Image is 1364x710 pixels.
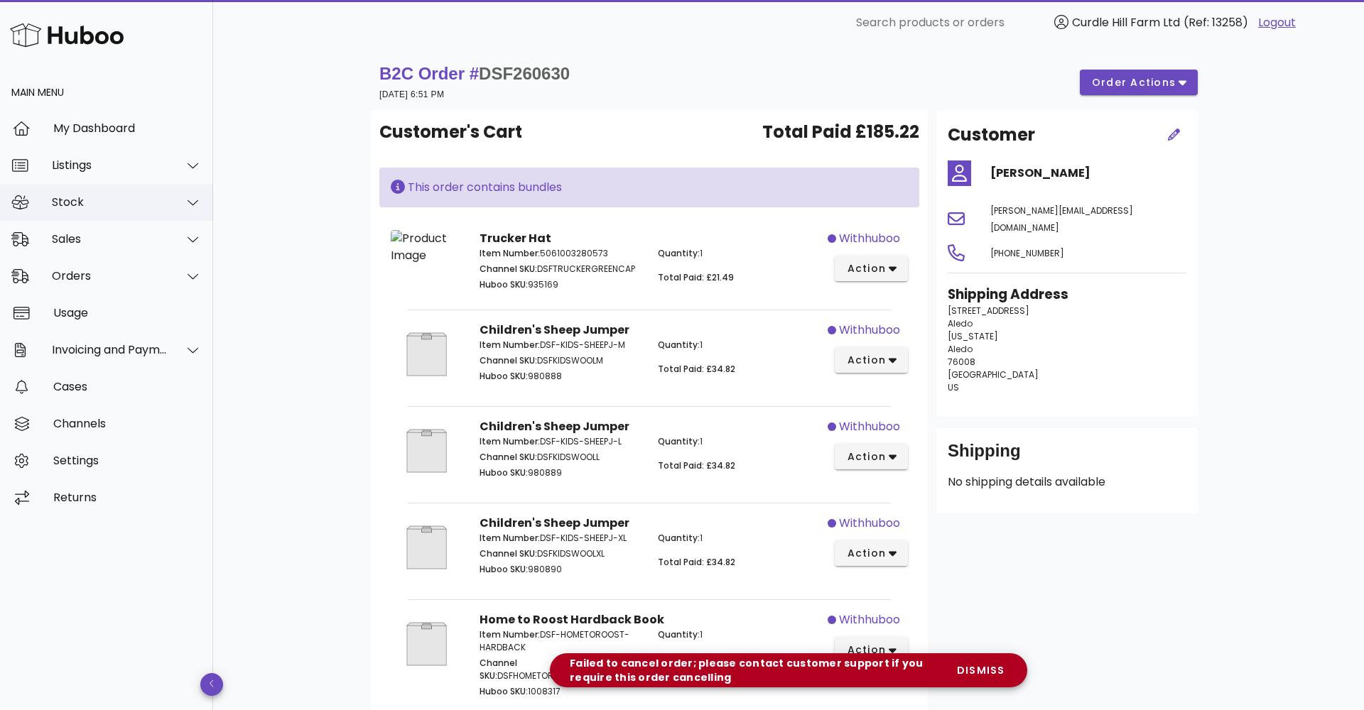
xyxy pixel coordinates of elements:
[480,354,641,367] p: DSFKIDSWOOLM
[480,278,528,290] span: Huboo SKU:
[839,515,900,532] span: withhuboo
[480,263,537,275] span: Channel SKU:
[658,363,735,375] span: Total Paid: £34.82
[53,417,202,430] div: Channels
[658,532,819,545] p: 1
[762,119,919,145] span: Total Paid £185.22
[480,466,641,479] p: 980889
[561,656,945,684] div: Failed to cancel order; please contact customer support if you require this order cancelling
[1080,70,1198,95] button: order actions
[52,343,168,356] div: Invoicing and Payments
[480,657,517,682] span: Channel SKU:
[52,269,168,283] div: Orders
[658,532,700,544] span: Quantity:
[948,330,998,342] span: [US_STATE]
[52,195,168,209] div: Stock
[658,435,700,447] span: Quantity:
[956,663,1005,678] span: dismiss
[480,563,641,576] p: 980890
[52,232,168,246] div: Sales
[52,158,168,172] div: Listings
[480,230,551,246] strong: Trucker Hat
[480,685,528,697] span: Huboo SKU:
[480,418,629,435] strong: Children's Sheep Jumper
[658,247,819,260] p: 1
[480,263,641,275] p: DSFTRUCKERGREENCAP
[658,247,700,259] span: Quantity:
[658,628,819,641] p: 1
[480,685,641,698] p: 1008317
[480,515,629,531] strong: Children's Sheep Jumper
[480,611,664,628] strong: Home to Roost Hardback Book
[53,380,202,393] div: Cases
[10,20,124,50] img: Huboo Logo
[658,271,734,283] span: Total Paid: £21.49
[479,64,570,83] span: DSF260630
[835,444,908,469] button: action
[945,656,1016,684] button: dismiss
[53,306,202,319] div: Usage
[480,628,641,654] p: DSF-HOMETOROOST-HARDBACK
[846,353,886,368] span: action
[1184,14,1248,31] span: (Ref: 13258)
[391,179,908,196] div: This order contains bundles
[1072,14,1180,31] span: Curdle Hill Farm Ltd
[480,278,641,291] p: 935169
[658,628,700,640] span: Quantity:
[839,322,900,339] span: withhuboo
[846,546,886,561] span: action
[658,459,735,471] span: Total Paid: £34.82
[480,322,629,338] strong: Children's Sheep Jumper
[480,435,540,447] span: Item Number:
[480,339,540,351] span: Item Number:
[379,64,570,83] strong: B2C Order #
[948,122,1035,148] h2: Customer
[948,317,973,329] span: Aledo
[480,466,528,479] span: Huboo SKU:
[480,435,641,448] p: DSF-KIDS-SHEEPJ-L
[658,435,819,448] p: 1
[948,439,1186,474] div: Shipping
[948,305,1029,317] span: [STREET_ADDRESS]
[948,474,1186,491] p: No shipping details available
[835,256,908,281] button: action
[391,322,462,387] img: Product Image
[835,637,908,662] button: action
[948,356,975,368] span: 76008
[480,370,641,383] p: 980888
[948,368,1039,381] span: [GEOGRAPHIC_DATA]
[480,247,641,260] p: 5061003280573
[53,121,202,135] div: My Dashboard
[391,418,462,484] img: Product Image
[835,540,908,566] button: action
[379,119,522,145] span: Customer's Cart
[480,657,641,682] p: DSFHOMETOROOSTHARDBACK
[839,230,900,247] span: withhuboo
[658,339,700,351] span: Quantity:
[948,285,1186,305] h3: Shipping Address
[846,643,886,657] span: action
[480,451,537,463] span: Channel SKU:
[835,347,908,373] button: action
[990,204,1133,234] span: [PERSON_NAME][EMAIL_ADDRESS][DOMAIN_NAME]
[846,449,886,464] span: action
[480,532,641,545] p: DSF-KIDS-SHEEPJ-XL
[480,563,528,575] span: Huboo SKU:
[658,339,819,351] p: 1
[391,515,462,580] img: Product Image
[480,354,537,366] span: Channel SKU:
[658,556,735,568] span: Total Paid: £34.82
[480,532,540,544] span: Item Number:
[480,370,528,382] span: Huboo SKU:
[53,491,202,504] div: Returns
[391,230,462,264] img: Product Image
[1258,14,1296,31] a: Logout
[480,247,540,259] span: Item Number:
[846,261,886,276] span: action
[480,547,537,559] span: Channel SKU:
[53,454,202,467] div: Settings
[480,547,641,560] p: DSFKIDSWOOLXL
[1091,75,1176,90] span: order actions
[391,611,462,677] img: Product Image
[480,339,641,351] p: DSF-KIDS-SHEEPJ-M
